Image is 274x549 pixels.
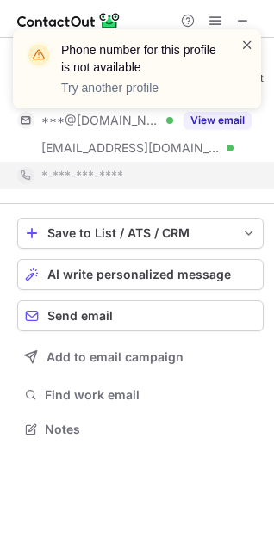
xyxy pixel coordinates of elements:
div: Save to List / ATS / CRM [47,226,234,240]
button: Add to email campaign [17,342,264,373]
span: AI write personalized message [47,268,231,281]
button: Notes [17,417,264,441]
span: Find work email [45,387,257,403]
button: AI write personalized message [17,259,264,290]
span: [EMAIL_ADDRESS][DOMAIN_NAME] [41,140,221,156]
button: save-profile-one-click [17,218,264,249]
button: Send email [17,300,264,331]
span: Add to email campaign [47,350,184,364]
img: warning [25,41,53,69]
span: Send email [47,309,113,323]
header: Phone number for this profile is not available [61,41,220,76]
button: Find work email [17,383,264,407]
span: Notes [45,422,257,437]
img: ContactOut v5.3.10 [17,10,121,31]
p: Try another profile [61,79,220,96]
